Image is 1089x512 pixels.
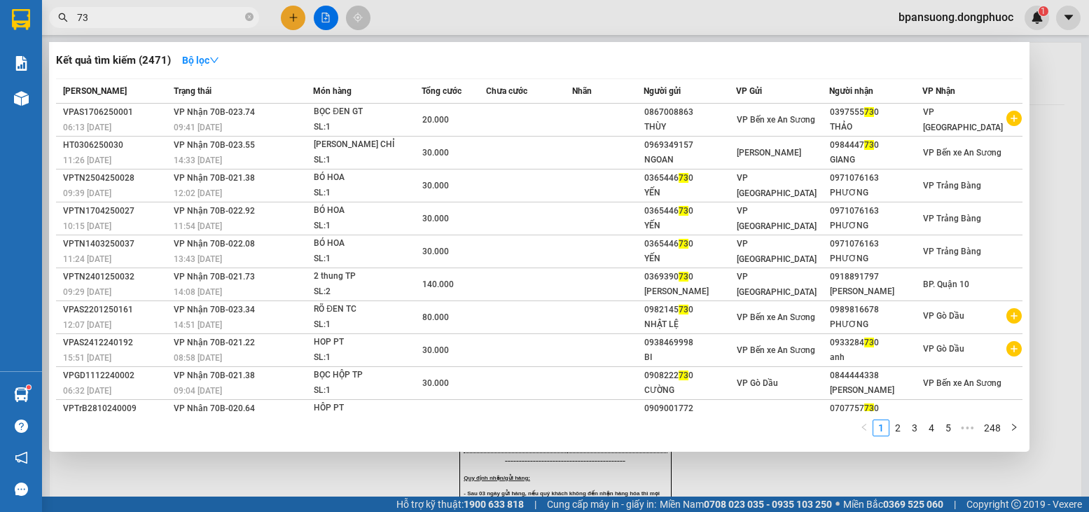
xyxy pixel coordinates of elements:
span: 73 [864,107,874,117]
div: 0971076163 [830,237,922,251]
div: VPAS2201250161 [63,303,169,317]
button: right [1006,420,1022,436]
span: 09:04 [DATE] [174,386,222,396]
span: 73 [864,140,874,150]
span: VP [GEOGRAPHIC_DATA] [737,173,817,198]
span: 11:54 [DATE] [174,221,222,231]
span: 30.000 [422,214,449,223]
span: VP Nhận 70B-023.55 [174,140,255,150]
div: VPTN1403250037 [63,237,169,251]
div: VPAS2412240192 [63,335,169,350]
div: 0982145 0 [644,303,736,317]
li: Next Page [1006,420,1022,436]
div: GIANG [830,153,922,167]
h3: Kết quả tìm kiếm ( 2471 ) [56,53,171,68]
div: THÙY [644,120,736,134]
a: 2 [890,420,906,436]
li: Next 5 Pages [957,420,979,436]
div: PHƯƠNG [830,251,922,266]
div: [PERSON_NAME] [830,284,922,299]
span: VP Bến xe An Sương [737,345,815,355]
div: 0938469998 [644,335,736,350]
div: PHƯƠNG [830,219,922,233]
span: VP Gò Dầu [923,344,964,354]
button: left [856,420,873,436]
li: 1 [873,420,889,436]
a: 4 [924,420,939,436]
span: VP Bến xe An Sương [737,312,815,322]
span: VP Nhận 70B-022.08 [174,239,255,249]
div: SL: 2 [314,284,419,300]
div: HỘP PT [314,401,419,416]
span: VP Bến xe An Sương [737,115,815,125]
a: 3 [907,420,922,436]
span: VP [GEOGRAPHIC_DATA] [923,107,1003,132]
span: 30.000 [422,181,449,191]
span: 73 [679,206,688,216]
span: 73 [679,173,688,183]
div: NGOAN [644,153,736,167]
div: 0984447 0 [830,138,922,153]
img: solution-icon [14,56,29,71]
span: 20.000 [422,115,449,125]
span: BP. Quận 10 [923,279,969,289]
span: VP [GEOGRAPHIC_DATA] [737,272,817,297]
span: VP Nhận 70B-021.22 [174,338,255,347]
div: VPGD1112240002 [63,368,169,383]
input: Tìm tên, số ĐT hoặc mã đơn [77,10,242,25]
span: 09:29 [DATE] [63,287,111,297]
div: 0989816678 [830,303,922,317]
div: 0867008863 [644,105,736,120]
a: 248 [980,420,1005,436]
span: down [209,55,219,65]
li: 5 [940,420,957,436]
strong: ĐỒNG PHƯỚC [111,8,192,20]
div: 0971076163 [830,204,922,219]
span: 08:58 [DATE] [174,353,222,363]
div: VPTN2504250028 [63,171,169,186]
div: RÕ ĐEN TC [314,302,419,317]
div: VPAS1706250001 [63,105,169,120]
span: 10:15 [DATE] [63,221,111,231]
div: [PERSON_NAME] [830,383,922,398]
div: BI [644,350,736,365]
div: 0369390 0 [644,270,736,284]
span: question-circle [15,420,28,433]
span: [PERSON_NAME] [737,148,801,158]
span: left [860,423,868,431]
span: 73 [679,371,688,380]
div: [PERSON_NAME] CHỈ [314,137,419,153]
span: 140.000 [422,279,454,289]
span: ••• [957,420,979,436]
div: CƯỜNG [644,383,736,398]
span: notification [15,451,28,464]
span: 73 [679,239,688,249]
strong: Bộ lọc [182,55,219,66]
span: VP [GEOGRAPHIC_DATA] [737,239,817,264]
span: message [15,483,28,496]
div: 0971076163 [830,171,922,186]
span: 13:43 [DATE] [174,254,222,264]
span: [PERSON_NAME]: [4,90,146,99]
span: VP Gò Dầu [923,311,964,321]
div: VPTrB2810240009 [63,401,169,416]
button: Bộ lọcdown [171,49,230,71]
div: PHƯƠNG [830,186,922,200]
span: VP Nhận 70B-023.74 [174,107,255,117]
div: 0365446 0 [644,237,736,251]
span: Chưa cước [486,86,527,96]
span: VP Gửi [736,86,762,96]
li: 248 [979,420,1006,436]
span: VPAS1108250143 [70,89,146,99]
span: 06:13 [DATE] [63,123,111,132]
span: 11:26 [DATE] [63,155,111,165]
span: VP [GEOGRAPHIC_DATA] [737,206,817,231]
div: SL: 1 [314,251,419,267]
div: NHẬT LỆ [644,317,736,332]
div: 2 thung TP [314,269,419,284]
span: Tổng cước [422,86,462,96]
span: 12:07 [DATE] [63,320,111,330]
span: 01 Võ Văn Truyện, KP.1, Phường 2 [111,42,193,60]
span: 80.000 [422,312,449,322]
span: VP Nhận 70B-023.34 [174,305,255,314]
